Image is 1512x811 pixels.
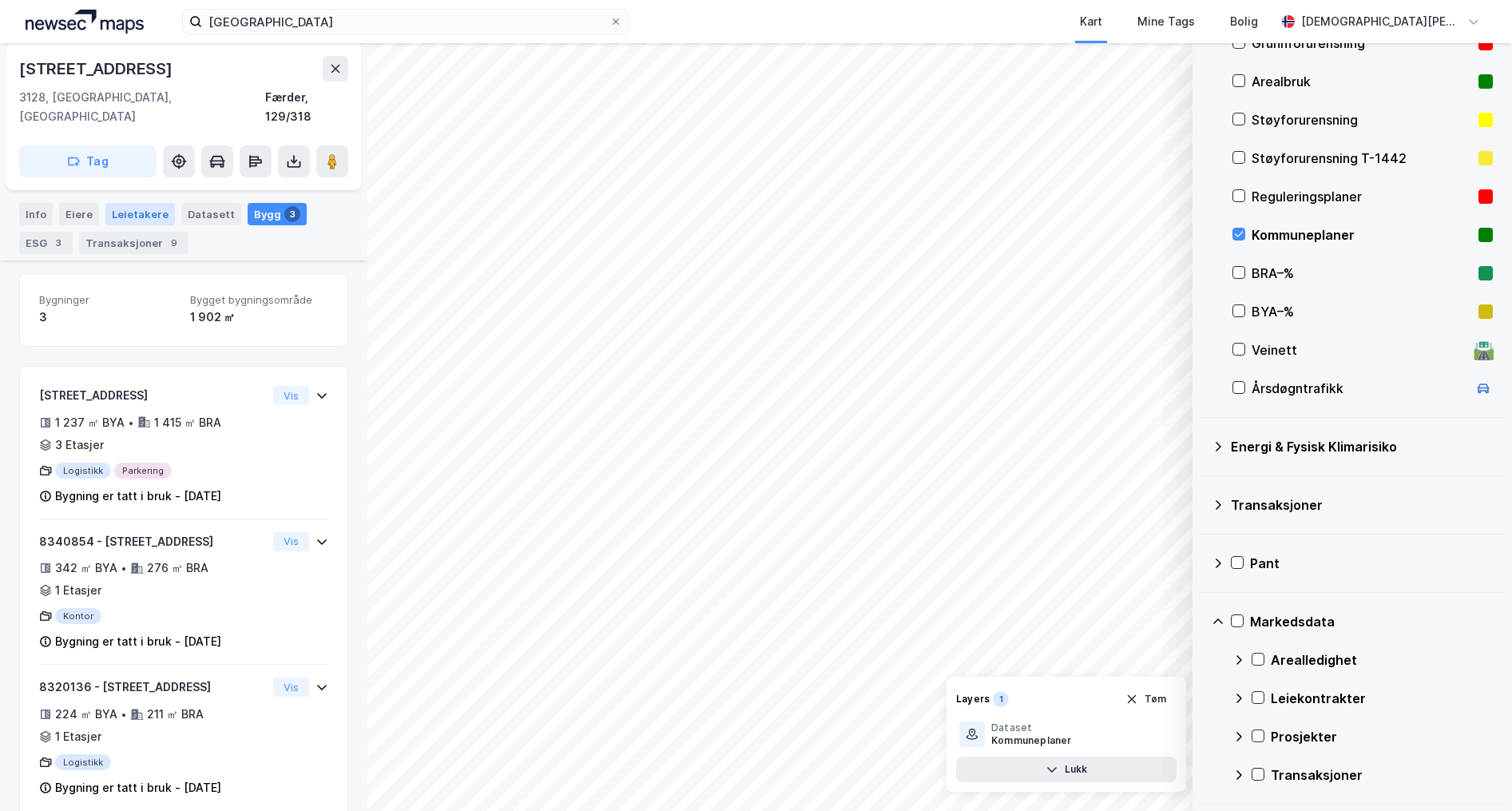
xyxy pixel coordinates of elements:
div: ESG [19,232,73,254]
div: Datasett [181,203,241,225]
button: Lukk [956,757,1177,782]
div: 342 ㎡ BYA [55,559,117,578]
div: • [121,708,127,721]
div: 🛣️ [1473,340,1494,360]
div: Bygning er tatt i bruk - [DATE] [55,487,221,506]
div: 8320136 - [STREET_ADDRESS] [39,678,267,697]
div: Prosjekter [1271,727,1493,746]
div: [DEMOGRAPHIC_DATA][PERSON_NAME] [1301,12,1461,31]
div: Transaksjoner [1231,495,1493,515]
input: Søk på adresse, matrikkel, gårdeiere, leietakere eller personer [202,10,609,34]
div: 1 Etasjer [55,581,101,600]
iframe: Chat Widget [1432,734,1512,811]
div: Reguleringsplaner [1252,187,1472,206]
div: 224 ㎡ BYA [55,705,117,724]
div: Transaksjoner [1271,765,1493,785]
div: Årsdøgntrafikk [1252,379,1467,398]
div: 1 415 ㎡ BRA [154,413,221,432]
button: Vis [273,386,309,405]
div: 1 902 ㎡ [190,308,328,327]
div: Leiekontrakter [1271,689,1493,708]
div: BRA–% [1252,264,1472,283]
div: 8340854 - [STREET_ADDRESS] [39,532,267,551]
div: Kommuneplaner [1252,225,1472,244]
div: Energi & Fysisk Klimarisiko [1231,437,1493,456]
div: [STREET_ADDRESS] [39,386,267,405]
div: Bolig [1230,12,1258,31]
img: logo.a4113a55bc3d86da70a041830d287a7e.svg [26,10,144,34]
div: 3 [284,206,300,222]
div: Bygning er tatt i bruk - [DATE] [55,778,221,797]
div: 1 [993,691,1009,707]
div: Mine Tags [1137,12,1195,31]
div: Støyforurensning [1252,110,1472,129]
div: Færder, 129/318 [265,88,348,126]
div: Kontrollprogram for chat [1432,734,1512,811]
div: 9 [166,235,182,251]
div: Pant [1250,554,1493,573]
div: • [121,562,127,574]
button: Vis [273,532,309,551]
div: Støyforurensning T-1442 [1252,149,1472,168]
div: 1 Etasjer [55,727,101,746]
span: Bygget bygningsområde [190,293,328,307]
div: 211 ㎡ BRA [147,705,204,724]
div: Layers [956,693,990,706]
div: Dataset [991,722,1072,734]
div: BYA–% [1252,302,1472,321]
div: 3 Etasjer [55,435,104,455]
div: [STREET_ADDRESS] [19,56,176,81]
div: Markedsdata [1250,612,1493,631]
div: Kart [1080,12,1102,31]
div: Veinett [1252,340,1467,360]
div: 3 [50,235,66,251]
div: • [128,416,134,429]
span: Bygninger [39,293,177,307]
div: Transaksjoner [79,232,189,254]
button: Vis [273,678,309,697]
button: Tag [19,145,157,177]
div: 276 ㎡ BRA [147,559,208,578]
div: Bygning er tatt i bruk - [DATE] [55,632,221,651]
button: Tøm [1115,686,1177,712]
div: Leietakere [105,203,175,225]
div: 3 [39,308,177,327]
div: 3128, [GEOGRAPHIC_DATA], [GEOGRAPHIC_DATA] [19,88,265,126]
div: Info [19,203,53,225]
div: Bygg [248,203,307,225]
div: Eiere [59,203,99,225]
div: Arealledighet [1271,650,1493,670]
div: 1 237 ㎡ BYA [55,413,125,432]
div: Kommuneplaner [991,734,1072,747]
div: Arealbruk [1252,72,1472,91]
